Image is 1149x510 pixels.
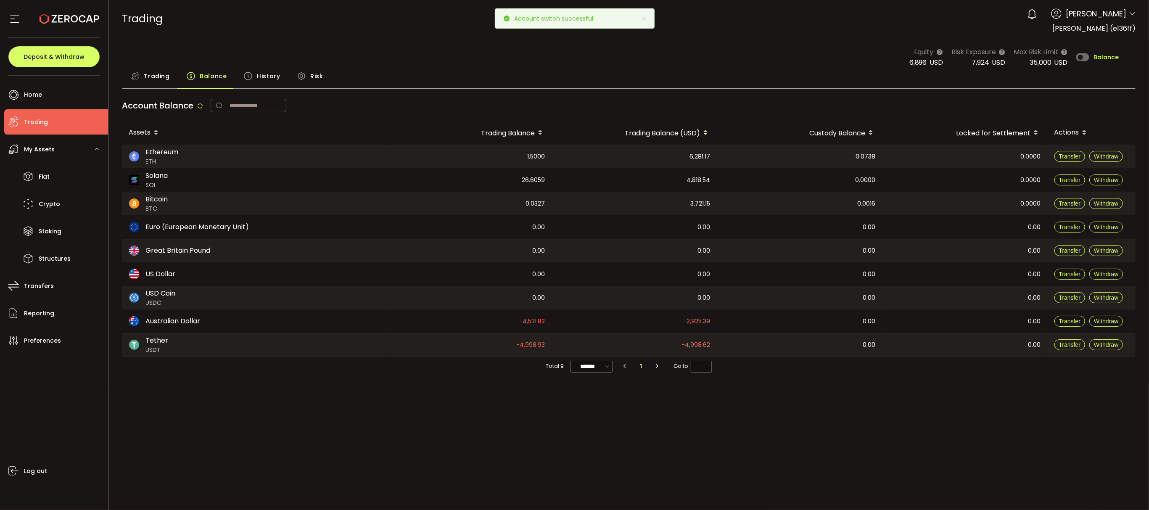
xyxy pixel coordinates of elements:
[144,68,170,85] span: Trading
[1066,8,1126,19] span: [PERSON_NAME]
[1094,224,1118,230] span: Withdraw
[1054,174,1086,185] button: Transfer
[1059,294,1081,301] span: Transfer
[129,222,139,232] img: eur_portfolio.svg
[1054,222,1086,233] button: Transfer
[146,269,176,279] span: US Dollar
[146,288,176,299] span: USD Coin
[1089,151,1123,162] button: Withdraw
[129,316,139,326] img: aud_portfolio.svg
[972,58,989,67] span: 7,924
[1028,340,1041,350] span: 0.00
[39,253,71,265] span: Structures
[146,316,201,326] span: Australian Dollar
[1059,271,1081,277] span: Transfer
[1054,58,1067,67] span: USD
[1021,152,1041,161] span: 0.0000
[146,181,168,190] span: SOL
[129,198,139,209] img: btc_portfolio.svg
[1094,200,1118,207] span: Withdraw
[1028,246,1041,256] span: 0.00
[1059,341,1081,348] span: Transfer
[24,335,61,347] span: Preferences
[1054,198,1086,209] button: Transfer
[24,116,48,128] span: Trading
[1059,247,1081,254] span: Transfer
[533,293,545,303] span: 0.00
[909,58,927,67] span: 6,896
[533,246,545,256] span: 0.00
[1059,200,1081,207] span: Transfer
[1059,224,1081,230] span: Transfer
[863,293,876,303] span: 0.00
[515,16,600,21] p: Account switch successful
[129,269,139,279] img: usd_portfolio.svg
[1094,177,1118,183] span: Withdraw
[1059,177,1081,183] span: Transfer
[698,270,711,279] span: 0.00
[1021,199,1041,209] span: 0.0000
[698,222,711,232] span: 0.00
[1094,54,1119,60] span: Balance
[1089,245,1123,256] button: Withdraw
[691,199,711,209] span: 3,721.15
[522,175,545,185] span: 26.6059
[1028,317,1041,326] span: 0.00
[1089,292,1123,303] button: Withdraw
[1089,269,1123,280] button: Withdraw
[856,152,876,161] span: 0.0738
[546,360,564,372] span: Total 9
[1059,318,1081,325] span: Transfer
[129,293,139,303] img: usdc_portfolio.svg
[992,58,1005,67] span: USD
[8,46,100,67] button: Deposit & Withdraw
[687,175,711,185] span: 4,818.54
[24,307,54,320] span: Reporting
[146,157,179,166] span: ETH
[1107,470,1149,510] iframe: Chat Widget
[533,270,545,279] span: 0.00
[129,340,139,350] img: usdt_portfolio.svg
[863,317,876,326] span: 0.00
[1089,174,1123,185] button: Withdraw
[1054,339,1086,350] button: Transfer
[1054,292,1086,303] button: Transfer
[863,246,876,256] span: 0.00
[310,68,323,85] span: Risk
[634,360,649,372] li: 1
[200,68,227,85] span: Balance
[684,317,711,326] span: -2,925.39
[1089,222,1123,233] button: Withdraw
[517,340,545,350] span: -4,998.93
[257,68,280,85] span: History
[24,89,42,101] span: Home
[1089,198,1123,209] button: Withdraw
[717,126,882,140] div: Custody Balance
[1021,175,1041,185] span: 0.0000
[1054,269,1086,280] button: Transfer
[146,171,168,181] span: Solana
[1094,294,1118,301] span: Withdraw
[122,100,194,111] span: Account Balance
[690,152,711,161] span: 6,281.17
[1094,247,1118,254] span: Withdraw
[146,336,169,346] span: Tether
[146,147,179,157] span: Ethereum
[1094,153,1118,160] span: Withdraw
[146,299,176,307] span: USDC
[698,246,711,256] span: 0.00
[129,246,139,256] img: gbp_portfolio.svg
[122,11,163,26] span: Trading
[146,222,249,232] span: Euro (European Monetary Unit)
[1059,153,1081,160] span: Transfer
[1052,24,1136,33] span: [PERSON_NAME] (e136ff)
[39,225,61,238] span: Staking
[1048,126,1136,140] div: Actions
[914,47,934,57] span: Equity
[863,222,876,232] span: 0.00
[39,198,60,210] span: Crypto
[526,199,545,209] span: 0.0327
[24,465,47,477] span: Log out
[858,199,876,209] span: 0.0016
